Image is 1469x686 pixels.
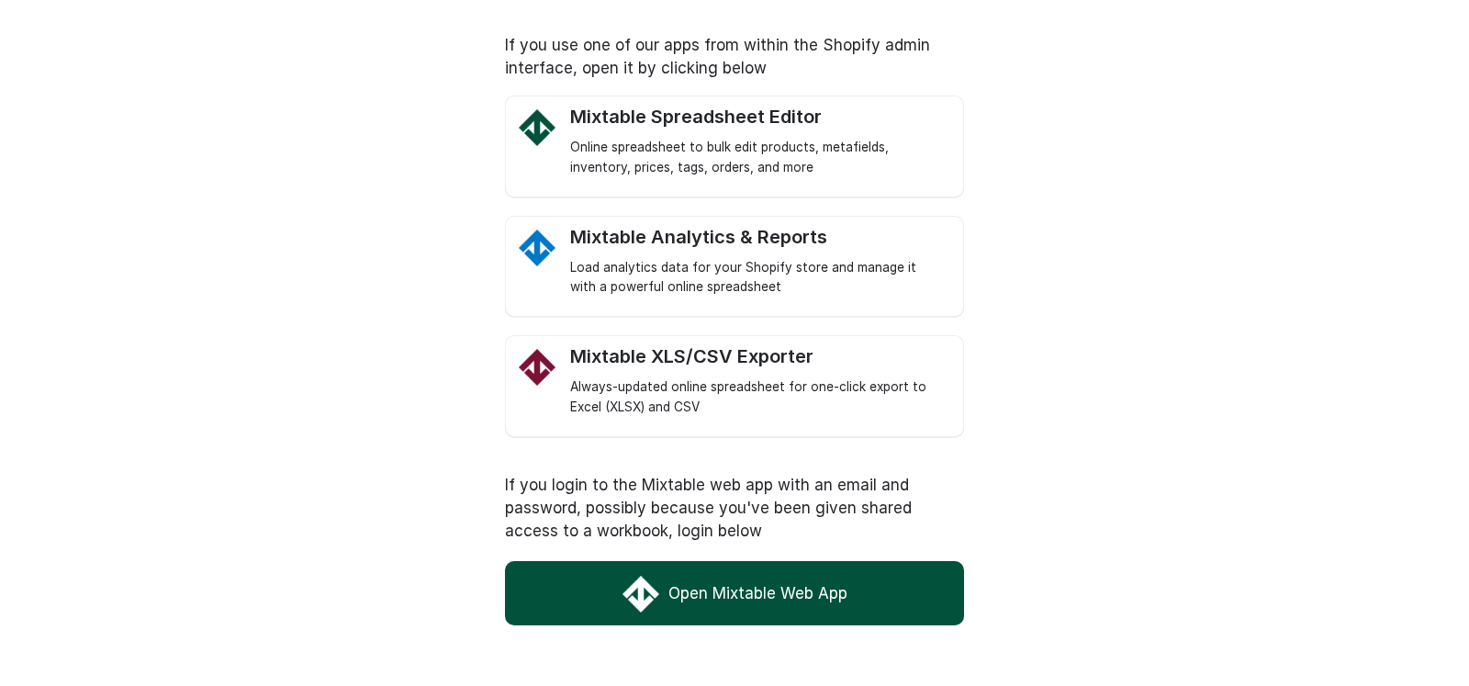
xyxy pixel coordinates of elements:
[570,258,945,298] div: Load analytics data for your Shopify store and manage it with a powerful online spreadsheet
[519,230,555,266] img: Mixtable Analytics
[570,345,945,368] div: Mixtable XLS/CSV Exporter
[570,106,945,178] a: Mixtable Spreadsheet Editor Logo Mixtable Spreadsheet Editor Online spreadsheet to bulk edit prod...
[519,349,555,386] img: Mixtable Excel and CSV Exporter app Logo
[570,377,945,418] div: Always-updated online spreadsheet for one-click export to Excel (XLSX) and CSV
[622,576,659,613] img: Mixtable Web App
[570,106,945,129] div: Mixtable Spreadsheet Editor
[505,34,964,80] p: If you use one of our apps from within the Shopify admin interface, open it by clicking below
[519,109,555,146] img: Mixtable Spreadsheet Editor Logo
[505,561,964,625] a: Open Mixtable Web App
[570,226,945,298] a: Mixtable Analytics Mixtable Analytics & Reports Load analytics data for your Shopify store and ma...
[570,345,945,418] a: Mixtable Excel and CSV Exporter app Logo Mixtable XLS/CSV Exporter Always-updated online spreadsh...
[570,226,945,249] div: Mixtable Analytics & Reports
[505,474,964,543] p: If you login to the Mixtable web app with an email and password, possibly because you've been giv...
[570,138,945,178] div: Online spreadsheet to bulk edit products, metafields, inventory, prices, tags, orders, and more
